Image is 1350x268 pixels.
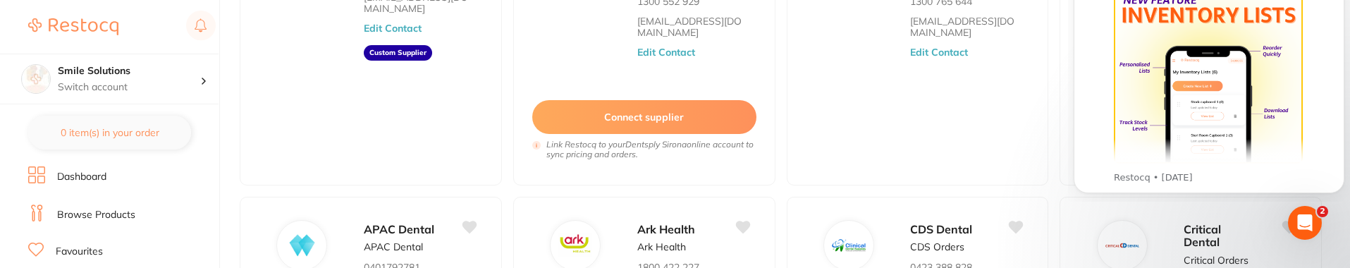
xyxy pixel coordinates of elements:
[28,116,191,150] button: 0 item(s) in your order
[28,11,118,43] a: Restocq Logo
[56,245,103,259] a: Favourites
[364,241,423,252] p: APAC Dental
[1184,255,1248,266] p: Critical Orders
[558,229,592,262] img: Ark Health
[57,208,135,222] a: Browse Products
[532,100,756,134] button: Connect supplier
[1184,222,1221,249] span: Critical Dental
[28,18,118,35] img: Restocq Logo
[637,16,749,38] a: [EMAIL_ADDRESS][DOMAIN_NAME]
[57,170,106,184] a: Dashboard
[910,241,964,252] p: CDS Orders
[364,222,434,236] span: APAC Dental
[1288,206,1322,240] iframe: Intercom live chat
[910,222,972,236] span: CDS Dental
[832,229,866,262] img: CDS Dental
[286,229,319,262] img: APAC Dental
[910,16,1022,38] a: [EMAIL_ADDRESS][DOMAIN_NAME]
[637,222,695,236] span: Ark Health
[364,45,432,61] aside: Custom Supplier
[546,140,756,159] i: Link Restocq to your Dentsply Sirona online account to sync pricing and orders.
[58,80,200,95] p: Switch account
[910,47,968,58] button: Edit Contact
[1317,206,1328,217] span: 2
[637,47,695,58] button: Edit Contact
[1105,229,1139,262] img: Critical Dental
[22,65,50,93] img: Smile Solutions
[364,23,422,34] button: Edit Contact
[637,241,686,252] p: Ark Health
[58,64,200,78] h4: Smile Solutions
